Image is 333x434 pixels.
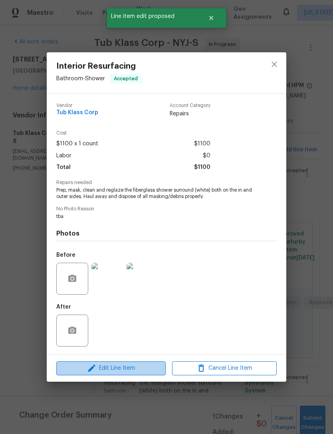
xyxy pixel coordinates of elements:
span: tba [56,213,255,220]
h5: Before [56,252,75,258]
span: $0 [203,150,210,162]
span: Edit Line Item [59,363,163,373]
h5: After [56,304,71,310]
span: $1100 [194,162,210,173]
span: Account Category [170,103,210,108]
span: $1100 [194,138,210,150]
span: Bathroom - Shower [56,76,105,81]
span: Total [56,162,71,173]
span: Prep, mask, clean and reglaze the fiberglass shower surround (white) both on the in and outer sid... [56,187,255,200]
span: Vendor [56,103,98,108]
span: Labor [56,150,71,162]
span: Tub Klass Corp [56,110,98,116]
span: Repairs [170,110,210,118]
span: Cancel Line Item [174,363,274,373]
button: Cancel Line Item [172,361,277,375]
span: $1100 x 1 count [56,138,98,150]
span: No Photo Reason [56,206,277,212]
span: Interior Resurfacing [56,62,142,71]
button: Close [198,10,224,26]
span: Line item edit proposed [107,8,198,25]
span: Repairs needed [56,180,277,185]
h4: Photos [56,230,277,238]
button: close [265,55,284,74]
button: Edit Line Item [56,361,166,375]
span: Accepted [111,75,141,83]
span: Cost [56,131,210,136]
